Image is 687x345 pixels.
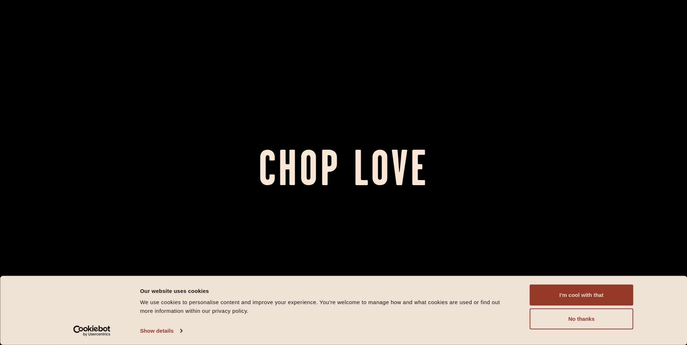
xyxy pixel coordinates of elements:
[60,325,123,336] a: Usercentrics Cookiebot - opens in a new window
[140,325,182,336] a: Show details
[530,285,633,306] button: I'm cool with that
[530,308,633,329] button: No thanks
[140,298,514,315] div: We use cookies to personalise content and improve your experience. You're welcome to manage how a...
[140,286,514,295] div: Our website uses cookies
